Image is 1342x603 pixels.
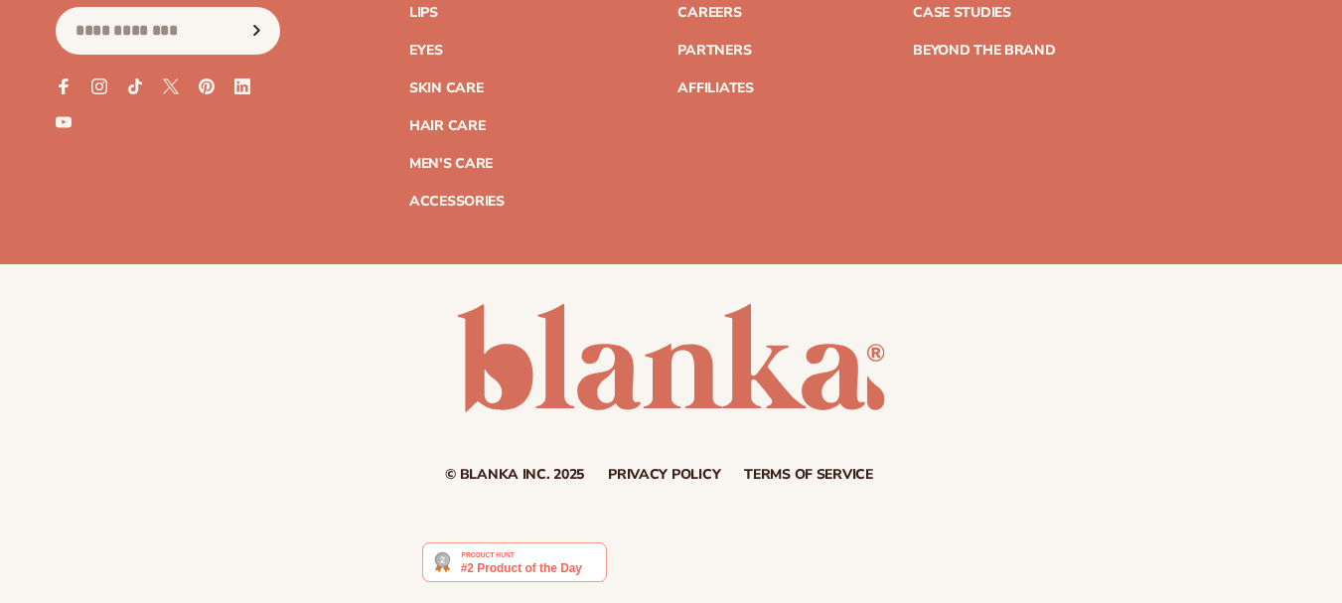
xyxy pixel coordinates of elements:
a: Case Studies [913,6,1011,20]
a: Beyond the brand [913,44,1056,58]
a: Hair Care [409,119,485,133]
a: Skin Care [409,81,483,95]
button: Subscribe [235,7,279,55]
small: © Blanka Inc. 2025 [445,465,584,484]
a: Affiliates [677,81,753,95]
a: Privacy policy [608,468,720,482]
a: Lips [409,6,438,20]
a: Eyes [409,44,443,58]
iframe: Customer reviews powered by Trustpilot [622,541,920,593]
a: Partners [677,44,751,58]
img: Blanka - Start a beauty or cosmetic line in under 5 minutes | Product Hunt [422,542,606,582]
a: Men's Care [409,157,493,171]
a: Careers [677,6,741,20]
a: Accessories [409,195,505,209]
a: Terms of service [744,468,873,482]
